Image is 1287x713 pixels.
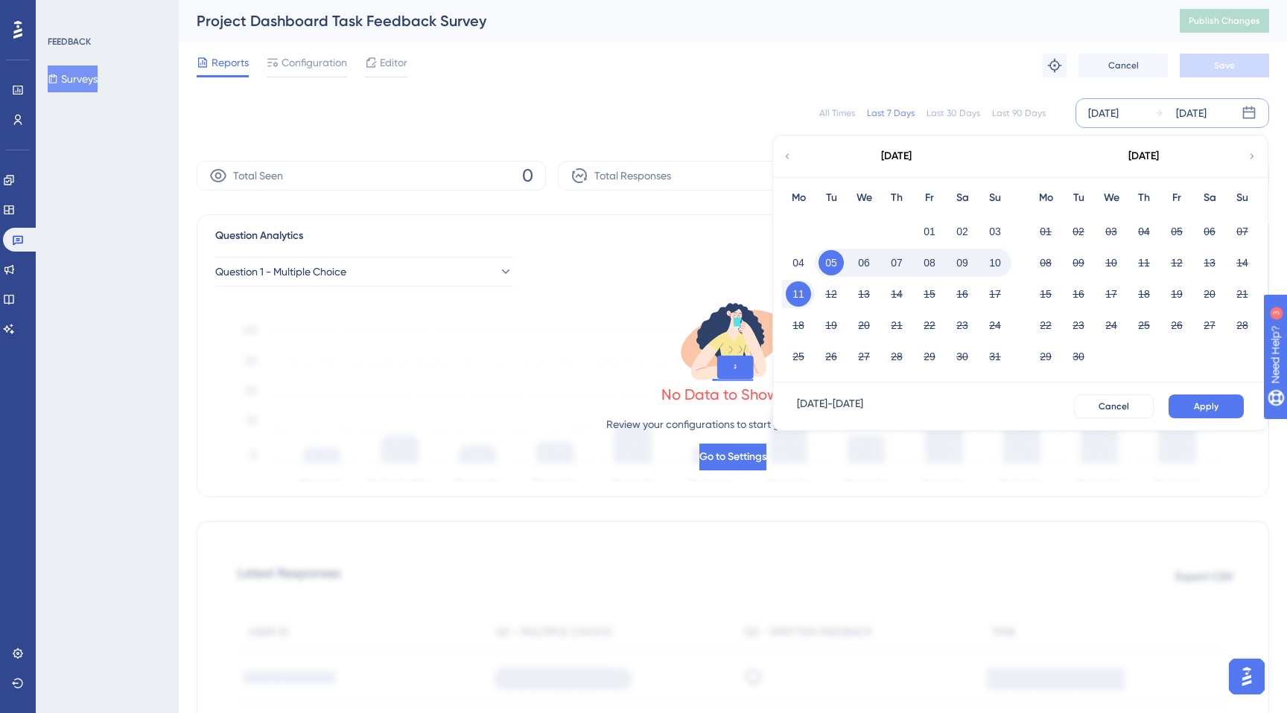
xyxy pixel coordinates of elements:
[1131,219,1157,244] button: 04
[979,189,1011,207] div: Su
[819,344,844,369] button: 26
[1189,15,1260,27] span: Publish Changes
[884,313,909,338] button: 21
[1099,400,1129,412] span: Cancel
[215,263,346,281] span: Question 1 - Multiple Choice
[884,250,909,275] button: 07
[1160,189,1193,207] div: Fr
[1131,313,1157,338] button: 25
[1164,313,1189,338] button: 26
[1230,250,1255,275] button: 14
[819,313,844,338] button: 19
[1099,219,1124,244] button: 03
[884,344,909,369] button: 28
[699,444,766,470] button: Go to Settings
[982,250,1008,275] button: 10
[982,219,1008,244] button: 03
[1176,104,1207,122] div: [DATE]
[215,257,513,287] button: Question 1 - Multiple Choice
[1193,189,1226,207] div: Sa
[950,281,975,307] button: 16
[48,65,98,92] button: Surveys
[1131,250,1157,275] button: 11
[1033,281,1058,307] button: 15
[881,147,912,165] div: [DATE]
[699,448,766,466] span: Go to Settings
[215,227,303,245] span: Question Analytics
[1169,394,1244,418] button: Apply
[1033,250,1058,275] button: 08
[1230,313,1255,338] button: 28
[197,10,1143,31] div: Project Dashboard Task Feedback Survey
[1078,54,1168,77] button: Cancel
[1066,219,1091,244] button: 02
[1230,281,1255,307] button: 21
[1066,281,1091,307] button: 16
[1197,219,1222,244] button: 06
[1099,313,1124,338] button: 24
[819,281,844,307] button: 12
[867,107,915,119] div: Last 7 Days
[913,189,946,207] div: Fr
[1033,219,1058,244] button: 01
[815,189,848,207] div: Tu
[1066,344,1091,369] button: 30
[1164,250,1189,275] button: 12
[1128,189,1160,207] div: Th
[1095,189,1128,207] div: We
[282,54,347,71] span: Configuration
[950,313,975,338] button: 23
[946,189,979,207] div: Sa
[851,313,877,338] button: 20
[917,313,942,338] button: 22
[1230,219,1255,244] button: 07
[1128,147,1159,165] div: [DATE]
[1164,219,1189,244] button: 05
[1197,250,1222,275] button: 13
[1099,281,1124,307] button: 17
[1033,313,1058,338] button: 22
[606,415,860,433] p: Review your configurations to start getting responses.
[797,394,863,418] div: [DATE] - [DATE]
[992,107,1046,119] div: Last 90 Days
[1066,250,1091,275] button: 09
[1224,654,1269,699] iframe: UserGuiding AI Assistant Launcher
[1066,313,1091,338] button: 23
[851,281,877,307] button: 13
[48,36,91,48] div: FEEDBACK
[233,167,283,185] span: Total Seen
[1033,344,1058,369] button: 29
[917,219,942,244] button: 01
[950,250,975,275] button: 09
[104,7,108,19] div: 3
[819,250,844,275] button: 05
[35,4,93,22] span: Need Help?
[917,344,942,369] button: 29
[212,54,249,71] span: Reports
[917,281,942,307] button: 15
[1029,189,1062,207] div: Mo
[1194,400,1218,412] span: Apply
[1226,189,1259,207] div: Su
[1164,281,1189,307] button: 19
[786,313,811,338] button: 18
[851,344,877,369] button: 27
[1074,394,1154,418] button: Cancel
[380,54,407,71] span: Editor
[884,281,909,307] button: 14
[950,219,975,244] button: 02
[782,189,815,207] div: Mo
[1131,281,1157,307] button: 18
[1197,313,1222,338] button: 27
[848,189,880,207] div: We
[1062,189,1095,207] div: Tu
[982,281,1008,307] button: 17
[594,167,671,185] span: Total Responses
[786,344,811,369] button: 25
[917,250,942,275] button: 08
[1180,9,1269,33] button: Publish Changes
[1099,250,1124,275] button: 10
[950,344,975,369] button: 30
